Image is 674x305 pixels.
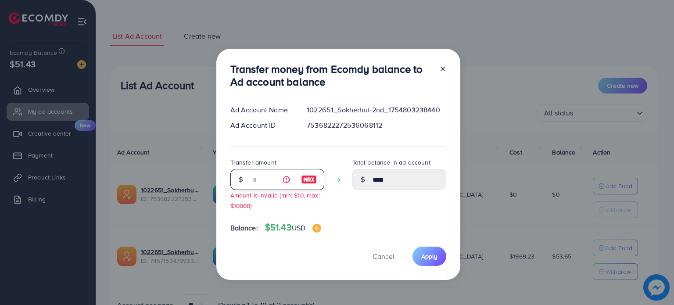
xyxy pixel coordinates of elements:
[352,158,430,167] label: Total balance in ad account
[265,222,321,233] h4: $51.43
[230,191,320,209] small: Amount is invalid (min: $10, max: $10000)
[301,174,317,185] img: image
[223,105,300,115] div: Ad Account Name
[230,63,432,88] h3: Transfer money from Ecomdy balance to Ad account balance
[292,223,305,233] span: USD
[412,247,446,266] button: Apply
[230,158,276,167] label: Transfer amount
[300,120,453,130] div: 7536822272536068112
[421,252,437,261] span: Apply
[230,223,258,233] span: Balance:
[312,224,321,233] img: image
[373,251,394,261] span: Cancel
[300,105,453,115] div: 1022651_Sokherhut-2nd_1754803238440
[362,247,405,266] button: Cancel
[223,120,300,130] div: Ad Account ID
